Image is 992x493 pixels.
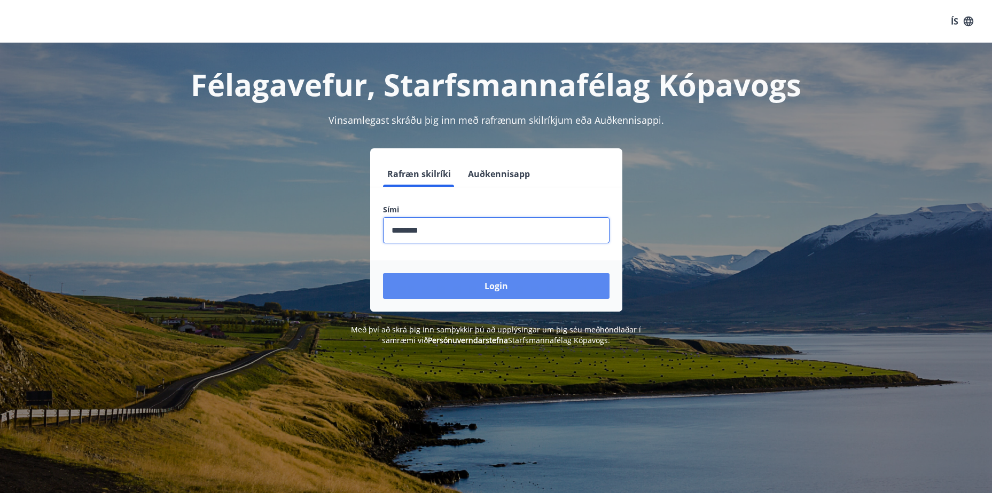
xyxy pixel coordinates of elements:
[329,114,664,126] span: Vinsamlegast skráðu þig inn með rafrænum skilríkjum eða Auðkennisappi.
[383,273,610,299] button: Login
[464,161,534,187] button: Auðkennisapp
[383,204,610,215] label: Sími
[945,12,979,31] button: ÍS
[124,64,868,105] h1: Félagavefur, Starfsmannafélag Kópavogs
[351,324,641,345] span: Með því að skrá þig inn samþykkir þú að upplýsingar um þig séu meðhöndlaðar í samræmi við Starfsm...
[428,335,508,345] a: Persónuverndarstefna
[383,161,455,187] button: Rafræn skilríki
